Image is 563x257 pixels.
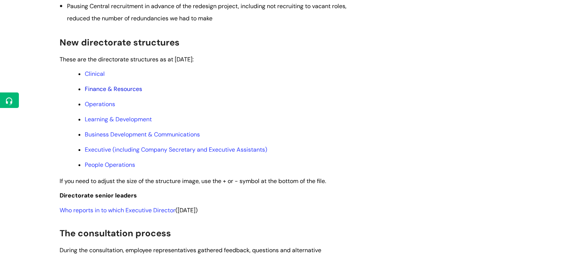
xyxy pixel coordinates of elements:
[85,70,105,78] a: Clinical
[60,177,326,185] span: If you need to adjust the size of the structure image, use the + or - symbol at the bottom of the...
[60,206,175,214] a: Who reports in to which Executive Director
[85,100,115,108] a: Operations
[60,227,171,239] span: The consultation process
[60,55,194,63] span: These are the directorate structures as at [DATE]:
[85,146,267,153] a: Executive (including Company Secretary and Executive Assistants)
[85,131,200,138] a: Business Development & Communications
[60,192,137,199] span: Directorate senior leaders
[85,85,142,93] a: Finance & Resources
[60,37,180,48] span: New directorate structures
[85,161,135,169] a: People Operations
[85,115,152,123] a: Learning & Development
[67,2,346,22] span: Pausing Central recruitment in advance of the redesign project, including not recruiting to vacan...
[60,206,198,214] span: ([DATE])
